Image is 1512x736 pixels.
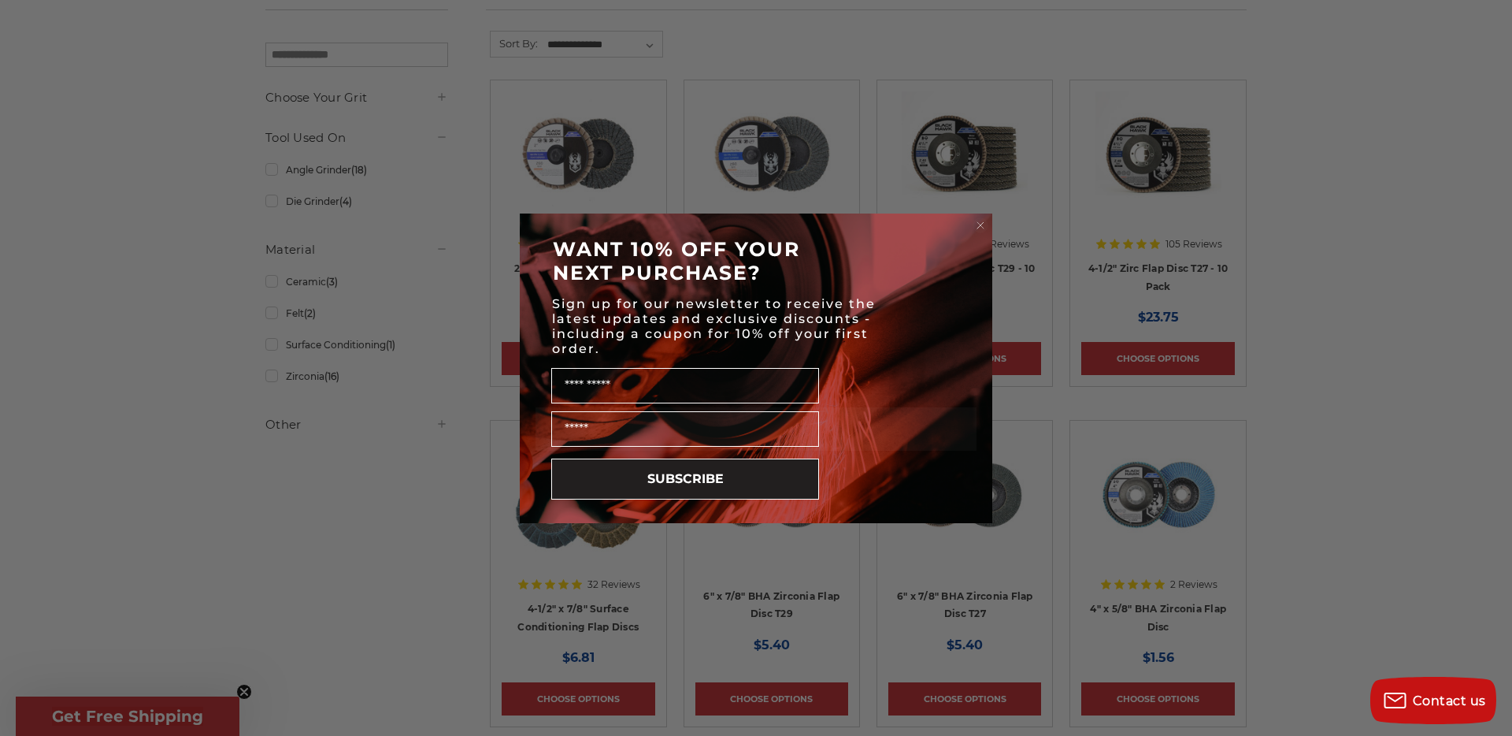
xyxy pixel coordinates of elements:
[551,411,819,447] input: Email
[1413,693,1486,708] span: Contact us
[552,296,876,356] span: Sign up for our newsletter to receive the latest updates and exclusive discounts - including a co...
[973,217,988,233] button: Close dialog
[553,237,800,284] span: WANT 10% OFF YOUR NEXT PURCHASE?
[1370,677,1496,724] button: Contact us
[551,459,819,500] button: SUBSCRIBE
